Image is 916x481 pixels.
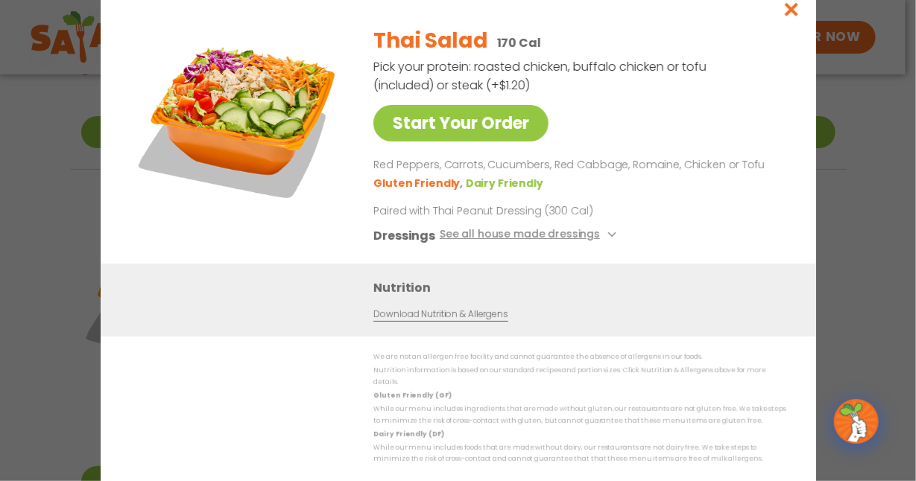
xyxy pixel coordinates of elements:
p: While our menu includes ingredients that are made without gluten, our restaurants are not gluten ... [373,404,786,427]
img: Featured product photo for Thai Salad [134,14,343,223]
p: 170 Cal [496,34,540,52]
a: Start Your Order [373,105,549,141]
p: Red Peppers, Carrots, Cucumbers, Red Cabbage, Romaine, Chicken or Tofu [373,156,780,174]
p: Nutrition information is based on our standard recipes and portion sizes. Click Nutrition & Aller... [373,365,786,388]
p: While our menu includes foods that are made without dairy, our restaurants are not dairy free. We... [373,442,786,465]
img: wpChatIcon [836,401,877,442]
li: Dairy Friendly [465,175,546,191]
button: See all house made dressings [439,226,620,244]
p: Paired with Thai Peanut Dressing (300 Cal) [373,203,649,218]
h2: Thai Salad [373,25,487,57]
p: Pick your protein: roasted chicken, buffalo chicken or tofu (included) or steak (+$1.20) [373,57,709,95]
p: We are not an allergen free facility and cannot guarantee the absence of allergens in our foods. [373,351,786,363]
strong: Dairy Friendly (DF) [373,429,443,438]
li: Gluten Friendly [373,175,465,191]
h3: Dressings [373,226,435,244]
a: Download Nutrition & Allergens [373,307,508,321]
h3: Nutrition [373,278,794,296]
strong: Gluten Friendly (GF) [373,391,451,400]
